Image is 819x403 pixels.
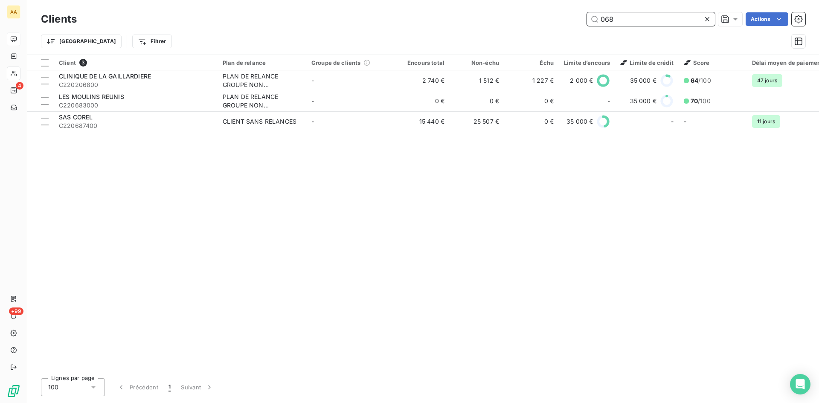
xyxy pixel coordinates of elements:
[223,93,301,110] div: PLAN DE RELANCE GROUPE NON AUTOMATIQUE
[752,115,780,128] span: 11 jours
[59,59,76,66] span: Client
[570,76,593,85] span: 2 000 €
[504,70,559,91] td: 1 227 €
[7,384,20,398] img: Logo LeanPay
[752,74,782,87] span: 47 jours
[59,81,212,89] span: C220206800
[16,82,23,90] span: 4
[630,97,656,105] span: 35 000 €
[564,59,610,66] div: Limite d’encours
[691,97,711,105] span: /100
[684,59,710,66] span: Score
[671,117,674,126] span: -
[223,117,296,126] div: CLIENT SANS RELANCES
[163,378,176,396] button: 1
[630,76,656,85] span: 35 000 €
[691,76,711,85] span: /100
[450,91,504,111] td: 0 €
[223,59,301,66] div: Plan de relance
[566,117,593,126] span: 35 000 €
[504,111,559,132] td: 0 €
[41,12,77,27] h3: Clients
[746,12,788,26] button: Actions
[311,77,314,84] span: -
[59,93,124,100] span: LES MOULINS REUNIS
[176,378,219,396] button: Suivant
[41,35,122,48] button: [GEOGRAPHIC_DATA]
[691,97,698,104] span: 70
[9,307,23,315] span: +99
[79,59,87,67] span: 3
[509,59,554,66] div: Échu
[790,374,810,394] div: Open Intercom Messenger
[168,383,171,391] span: 1
[450,111,504,132] td: 25 507 €
[395,111,450,132] td: 15 440 €
[311,59,361,66] span: Groupe de clients
[132,35,171,48] button: Filtrer
[691,77,698,84] span: 64
[59,101,212,110] span: C220683000
[620,59,673,66] span: Limite de crédit
[450,70,504,91] td: 1 512 €
[59,113,93,121] span: SAS COREL
[59,122,212,130] span: C220687400
[684,118,686,125] span: -
[504,91,559,111] td: 0 €
[223,72,301,89] div: PLAN DE RELANCE GROUPE NON AUTOMATIQUE
[112,378,163,396] button: Précédent
[311,118,314,125] span: -
[455,59,499,66] div: Non-échu
[400,59,444,66] div: Encours total
[311,97,314,104] span: -
[607,97,610,105] span: -
[48,383,58,391] span: 100
[7,5,20,19] div: AA
[587,12,715,26] input: Rechercher
[59,72,151,80] span: CLINIQUE DE LA GAILLARDIERE
[395,91,450,111] td: 0 €
[395,70,450,91] td: 2 740 €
